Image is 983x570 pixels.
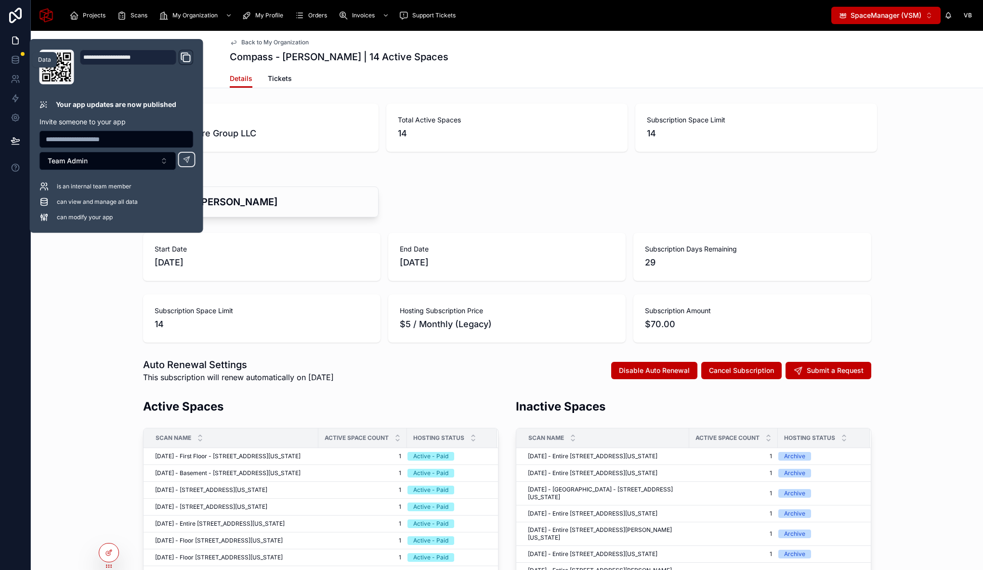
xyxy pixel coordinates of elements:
[230,70,252,88] a: Details
[156,7,237,24] a: My Organization
[155,503,267,511] span: [DATE] - [STREET_ADDRESS][US_STATE]
[155,306,369,316] span: Subscription Space Limit
[137,186,379,217] a: Compass - [PERSON_NAME]
[400,256,614,269] span: [DATE]
[143,371,334,383] span: This subscription will renew automatically on [DATE]
[268,70,292,89] a: Tickets
[784,550,805,558] div: Archive
[398,127,616,140] span: 14
[516,398,605,414] h2: Inactive Spaces
[407,452,485,461] a: Active - Paid
[114,7,154,24] a: Scans
[155,486,267,494] span: [DATE] - [STREET_ADDRESS][US_STATE]
[156,434,191,442] span: Scan Name
[964,12,972,19] span: VB
[155,554,283,561] span: [DATE] - Floor [STREET_ADDRESS][US_STATE]
[324,537,401,544] span: 1
[695,510,772,517] a: 1
[611,362,697,379] button: Disable Auto Renewal
[48,156,88,166] span: Team Admin
[56,100,176,109] p: Your app updates are now published
[413,536,448,545] div: Active - Paid
[831,7,941,24] button: Select Button
[308,12,327,19] span: Orders
[413,486,448,494] div: Active - Paid
[155,537,283,544] span: [DATE] - Floor [STREET_ADDRESS][US_STATE]
[851,11,921,20] span: SpaceManager (VSM)
[784,509,805,518] div: Archive
[324,452,401,460] a: 1
[701,362,782,379] button: Cancel Subscription
[413,452,448,461] div: Active - Paid
[155,318,369,331] span: 14
[407,553,485,562] a: Active - Paid
[57,183,131,190] span: is an internal team member
[400,306,614,316] span: Hosting Subscription Price
[407,503,485,511] a: Active - Paid
[413,503,448,511] div: Active - Paid
[155,256,369,269] span: [DATE]
[172,12,218,19] span: My Organization
[778,489,858,498] a: Archive
[709,366,774,375] span: Cancel Subscription
[412,12,456,19] span: Support Tickets
[324,469,401,477] a: 1
[255,12,283,19] span: My Profile
[230,50,448,64] h1: Compass - [PERSON_NAME] | 14 Active Spaces
[149,115,367,125] span: Organization
[778,452,858,461] a: Archive
[528,526,683,542] a: [DATE] - Entire [STREET_ADDRESS][PERSON_NAME][US_STATE]
[83,12,105,19] span: Projects
[778,509,858,518] a: Archive
[398,115,616,125] span: Total Active Spaces
[400,318,492,331] span: $5 / Monthly (Legacy)
[62,5,831,26] div: scrollable content
[57,198,138,206] span: can view and manage all data
[407,486,485,494] a: Active - Paid
[784,530,805,538] div: Archive
[778,550,858,558] a: Archive
[39,8,54,23] img: App logo
[695,469,772,477] a: 1
[324,520,401,528] a: 1
[807,366,864,375] span: Submit a Request
[155,244,369,254] span: Start Date
[695,530,772,538] span: 1
[528,469,683,477] a: [DATE] - Entire [STREET_ADDRESS][US_STATE]
[413,553,448,562] div: Active - Paid
[786,362,871,379] button: Submit a Request
[784,469,805,477] div: Archive
[645,256,859,269] span: 29
[239,7,290,24] a: My Profile
[528,469,657,477] span: [DATE] - Entire [STREET_ADDRESS][US_STATE]
[80,50,194,84] div: Domain and Custom Link
[39,117,194,127] p: Invite someone to your app
[292,7,334,24] a: Orders
[413,469,448,477] div: Active - Paid
[155,503,313,511] a: [DATE] - [STREET_ADDRESS][US_STATE]
[155,469,301,477] span: [DATE] - Basement - [STREET_ADDRESS][US_STATE]
[230,39,309,46] a: Back to My Organization
[528,434,564,442] span: Scan Name
[143,398,223,414] h2: Active Spaces
[143,358,334,371] h1: Auto Renewal Settings
[352,12,375,19] span: Invoices
[528,486,683,501] a: [DATE] - [GEOGRAPHIC_DATA] - [STREET_ADDRESS][US_STATE]
[155,452,313,460] a: [DATE] - First Floor - [STREET_ADDRESS][US_STATE]
[528,452,683,460] a: [DATE] - Entire [STREET_ADDRESS][US_STATE]
[528,510,657,517] span: [DATE] - Entire [STREET_ADDRESS][US_STATE]
[325,434,389,442] span: Active Space Count
[66,7,112,24] a: Projects
[695,490,772,497] span: 1
[336,7,394,24] a: Invoices
[268,74,292,83] span: Tickets
[413,519,448,528] div: Active - Paid
[647,127,865,140] span: 14
[784,452,805,461] div: Archive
